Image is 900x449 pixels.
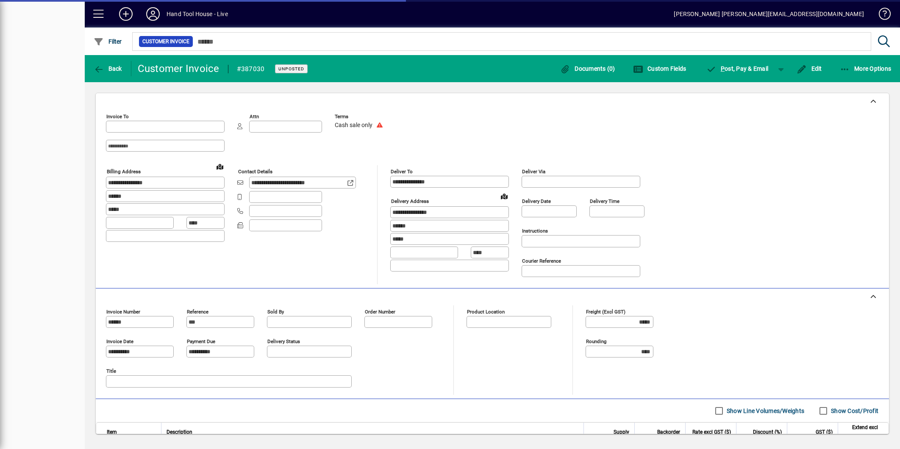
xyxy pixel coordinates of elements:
span: GST ($) [816,427,833,437]
mat-label: Courier Reference [522,258,561,264]
div: #387030 [237,62,265,76]
mat-label: Delivery date [522,198,551,204]
mat-label: Invoice date [106,338,133,344]
span: Extend excl GST ($) [843,423,878,441]
span: Discount (%) [753,427,782,437]
button: Profile [139,6,167,22]
span: Edit [797,65,822,72]
mat-label: Sold by [267,309,284,315]
button: Filter [92,34,124,49]
mat-label: Deliver via [522,169,545,175]
span: Supply [614,427,629,437]
button: Post, Pay & Email [702,61,772,76]
span: Backorder [657,427,680,437]
span: P [721,65,725,72]
span: Item [107,427,117,437]
span: Customer Invoice [142,37,189,46]
mat-label: Attn [250,114,259,119]
span: ost, Pay & Email [706,65,768,72]
span: Unposted [278,66,304,72]
span: Documents (0) [560,65,615,72]
span: More Options [840,65,892,72]
mat-label: Instructions [522,228,548,234]
a: View on map [497,189,511,203]
label: Show Cost/Profit [829,407,878,415]
mat-label: Reference [187,309,208,315]
span: Cash sale only [335,122,372,129]
mat-label: Product location [467,309,505,315]
span: Rate excl GST ($) [692,427,731,437]
a: Knowledge Base [872,2,889,29]
button: Back [92,61,124,76]
mat-label: Freight (excl GST) [586,309,625,315]
mat-label: Invoice number [106,309,140,315]
mat-label: Rounding [586,338,606,344]
mat-label: Payment due [187,338,215,344]
span: Terms [335,114,386,119]
mat-label: Title [106,368,116,374]
app-page-header-button: Back [85,61,131,76]
mat-label: Deliver To [391,169,413,175]
mat-label: Invoice To [106,114,129,119]
div: Customer Invoice [138,62,219,75]
button: Edit [794,61,824,76]
a: View on map [213,160,227,173]
mat-label: Order number [365,309,395,315]
button: Documents (0) [558,61,617,76]
button: Add [112,6,139,22]
span: Custom Fields [633,65,686,72]
mat-label: Delivery time [590,198,619,204]
mat-label: Delivery status [267,338,300,344]
span: Description [167,427,192,437]
button: More Options [838,61,894,76]
div: Hand Tool House - Live [167,7,228,21]
div: [PERSON_NAME] [PERSON_NAME][EMAIL_ADDRESS][DOMAIN_NAME] [674,7,864,21]
span: Back [94,65,122,72]
label: Show Line Volumes/Weights [725,407,804,415]
button: Custom Fields [631,61,689,76]
span: Filter [94,38,122,45]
